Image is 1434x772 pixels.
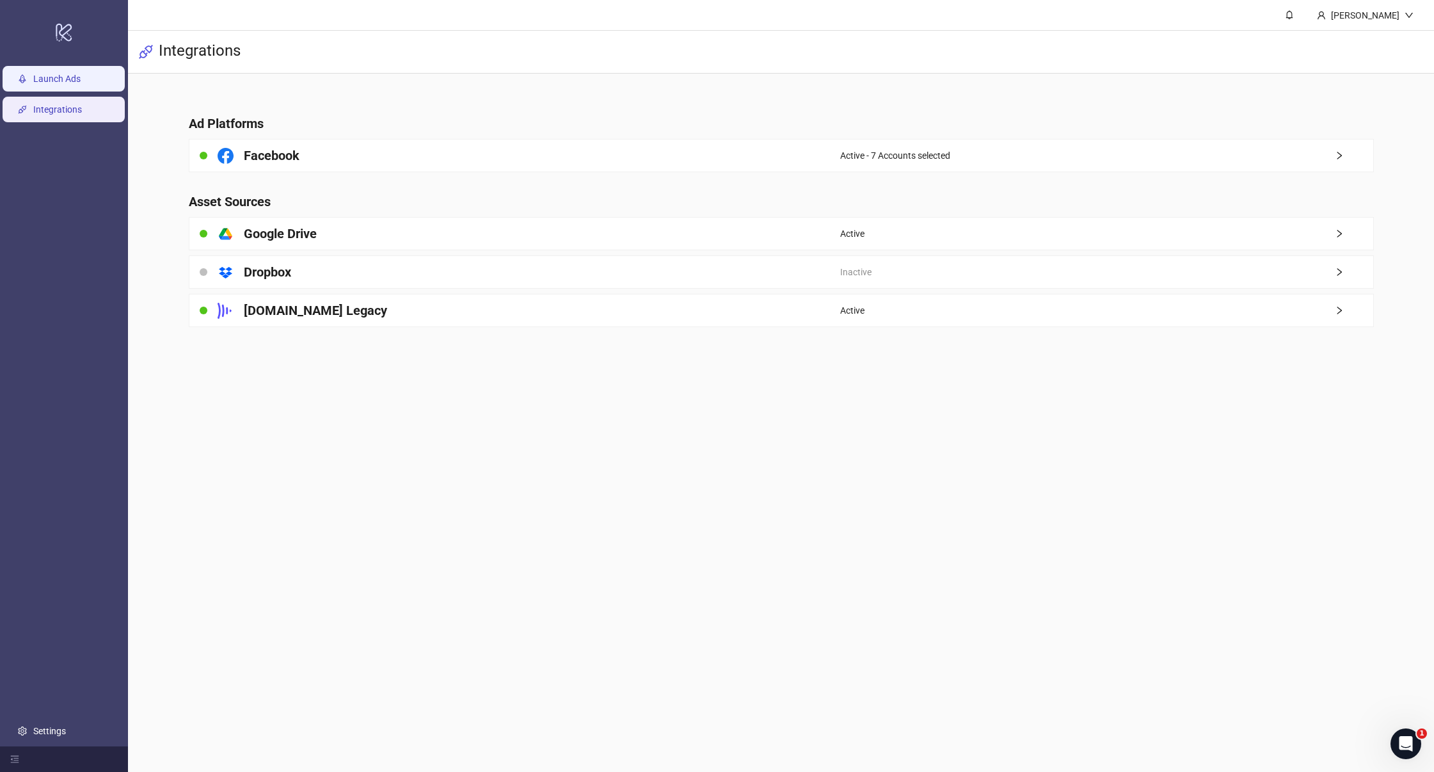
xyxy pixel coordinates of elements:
a: Launch Ads [33,74,81,84]
span: api [138,44,154,60]
span: right [1335,306,1373,315]
span: user [1317,11,1326,20]
div: [PERSON_NAME] [1326,8,1405,22]
iframe: Intercom live chat [1390,728,1421,759]
span: Active [840,303,864,318]
span: right [1335,229,1373,238]
span: Active [840,227,864,241]
a: DropboxInactiveright [189,255,1374,289]
span: 1 [1417,728,1427,739]
a: Integrations [33,104,82,115]
h4: [DOMAIN_NAME] Legacy [244,302,387,319]
span: right [1335,268,1373,277]
h4: Ad Platforms [189,115,1374,133]
span: Inactive [840,265,872,279]
span: menu-fold [10,755,19,764]
a: Settings [33,726,66,736]
a: Google DriveActiveright [189,217,1374,250]
h4: Google Drive [244,225,317,243]
h3: Integrations [159,41,241,63]
span: right [1335,151,1373,160]
h4: Asset Sources [189,193,1374,211]
span: down [1405,11,1414,20]
h4: Facebook [244,147,299,165]
span: Active - 7 Accounts selected [840,149,950,163]
a: FacebookActive - 7 Accounts selectedright [189,139,1374,172]
a: [DOMAIN_NAME] LegacyActiveright [189,294,1374,327]
h4: Dropbox [244,263,291,281]
span: bell [1285,10,1294,19]
svg: Frame.io Logo [218,303,234,319]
